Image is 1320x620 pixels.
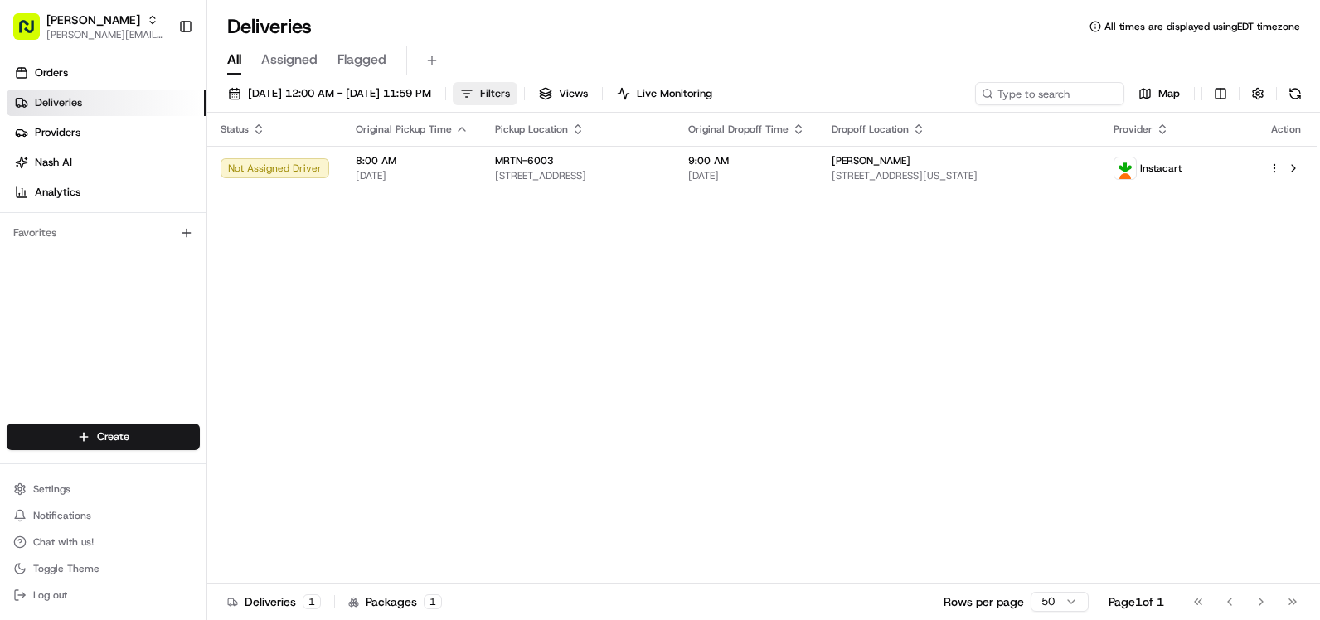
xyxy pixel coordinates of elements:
[832,123,909,136] span: Dropoff Location
[424,594,442,609] div: 1
[832,154,910,167] span: [PERSON_NAME]
[7,179,206,206] a: Analytics
[637,86,712,101] span: Live Monitoring
[33,562,99,575] span: Toggle Theme
[7,119,206,146] a: Providers
[832,169,1088,182] span: [STREET_ADDRESS][US_STATE]
[1114,123,1153,136] span: Provider
[975,82,1124,105] input: Type to search
[35,155,72,170] span: Nash AI
[221,82,439,105] button: [DATE] 12:00 AM - [DATE] 11:59 PM
[1140,162,1182,175] span: Instacart
[248,86,431,101] span: [DATE] 12:00 AM - [DATE] 11:59 PM
[1158,86,1180,101] span: Map
[1104,20,1300,33] span: All times are displayed using EDT timezone
[1114,157,1136,179] img: profile_instacart_ahold_partner.png
[33,589,67,602] span: Log out
[7,477,200,501] button: Settings
[56,175,210,188] div: We're available if you need us!
[7,7,172,46] button: [PERSON_NAME][PERSON_NAME][EMAIL_ADDRESS][PERSON_NAME][DOMAIN_NAME]
[117,280,201,293] a: Powered byPylon
[261,50,318,70] span: Assigned
[35,185,80,200] span: Analytics
[46,12,140,28] button: [PERSON_NAME]
[35,125,80,140] span: Providers
[157,240,266,257] span: API Documentation
[10,234,133,264] a: 📗Knowledge Base
[1284,82,1307,105] button: Refresh
[282,163,302,183] button: Start new chat
[7,530,200,554] button: Chat with us!
[17,158,46,188] img: 1736555255976-a54dd68f-1ca7-489b-9aae-adbdc363a1c4
[453,82,517,105] button: Filters
[33,535,94,549] span: Chat with us!
[688,123,789,136] span: Original Dropoff Time
[348,593,442,610] div: Packages
[495,169,662,182] span: [STREET_ADDRESS]
[495,154,554,167] span: MRTN-6003
[140,242,153,255] div: 💻
[17,17,50,50] img: Nash
[1109,593,1164,610] div: Page 1 of 1
[227,50,241,70] span: All
[227,13,312,40] h1: Deliveries
[7,149,206,176] a: Nash AI
[7,90,206,116] a: Deliveries
[688,154,805,167] span: 9:00 AM
[17,242,30,255] div: 📗
[43,107,274,124] input: Clear
[17,66,302,93] p: Welcome 👋
[303,594,321,609] div: 1
[33,482,70,496] span: Settings
[7,424,200,450] button: Create
[33,240,127,257] span: Knowledge Base
[7,220,200,246] div: Favorites
[97,429,129,444] span: Create
[356,123,452,136] span: Original Pickup Time
[944,593,1024,610] p: Rows per page
[7,557,200,580] button: Toggle Theme
[337,50,386,70] span: Flagged
[7,60,206,86] a: Orders
[495,123,568,136] span: Pickup Location
[133,234,273,264] a: 💻API Documentation
[56,158,272,175] div: Start new chat
[165,281,201,293] span: Pylon
[609,82,720,105] button: Live Monitoring
[35,95,82,110] span: Deliveries
[1269,123,1303,136] div: Action
[480,86,510,101] span: Filters
[7,504,200,527] button: Notifications
[46,28,165,41] button: [PERSON_NAME][EMAIL_ADDRESS][PERSON_NAME][DOMAIN_NAME]
[531,82,595,105] button: Views
[356,169,468,182] span: [DATE]
[1131,82,1187,105] button: Map
[7,584,200,607] button: Log out
[221,123,249,136] span: Status
[559,86,588,101] span: Views
[688,169,805,182] span: [DATE]
[227,593,321,610] div: Deliveries
[356,154,468,167] span: 8:00 AM
[33,509,91,522] span: Notifications
[35,65,68,80] span: Orders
